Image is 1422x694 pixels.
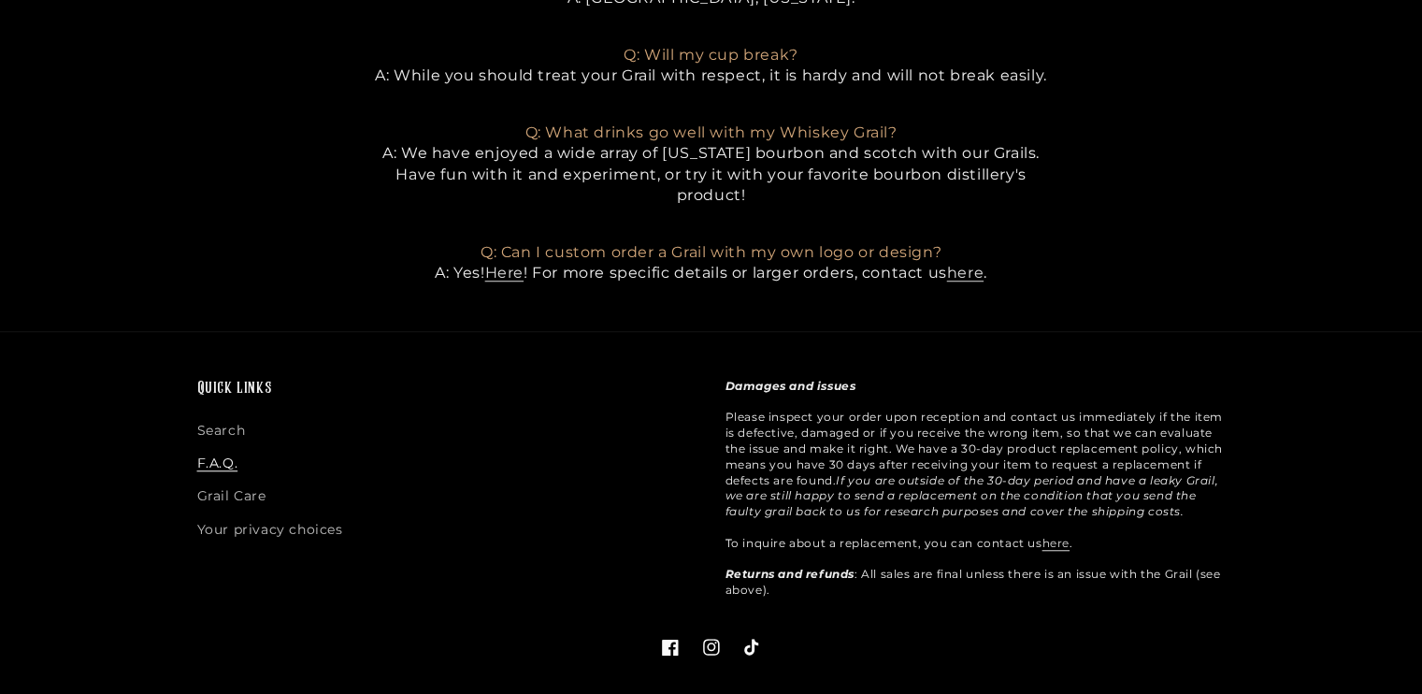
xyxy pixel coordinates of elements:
em: If you are outside of the 30-day period and have a leaky Grail, we are still happy to send a repl... [725,473,1219,519]
a: Search [197,419,246,447]
p: Please inspect your order upon reception and contact us immediately if the item is defective, dam... [725,379,1226,599]
a: Grail Care [197,480,266,513]
strong: Damages and issues [725,379,856,393]
span: Q: Will my cup break? [624,46,798,64]
span: Q: What drinks go well with my Whiskey Grail? [525,123,898,141]
p: A: We have enjoyed a wide array of [US_STATE] bourbon and scotch with our Grails. Have fun with i... [372,102,1051,207]
a: F.A.Q. [197,447,238,480]
strong: Returns and refunds [725,567,855,581]
a: Here [485,264,524,282]
p: A: Yes! ! For more specific details or larger orders, contact us . [372,222,1051,284]
p: A: While you should treat your Grail with respect, it is hardy and will not break easily. [372,23,1051,86]
span: Q: Can I custom order a Grail with my own logo or design? [481,243,941,261]
a: here [1042,536,1070,550]
a: here [947,264,984,282]
h2: Quick links [197,379,697,400]
a: Your privacy choices [197,513,343,546]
